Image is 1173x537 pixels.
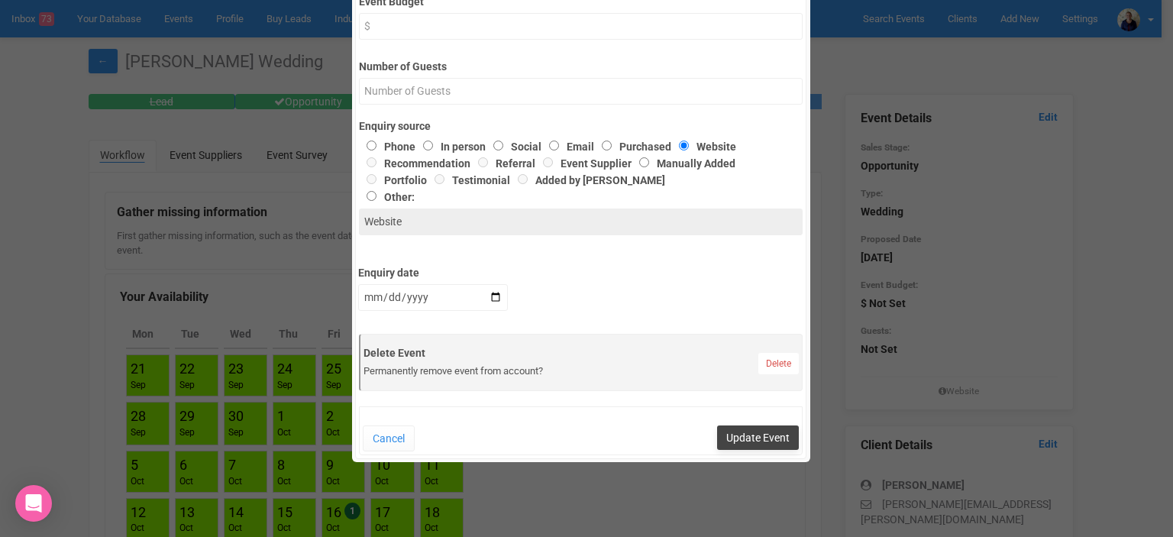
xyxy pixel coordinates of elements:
[358,260,508,280] label: Enquiry date
[359,13,803,40] input: $
[359,78,803,105] input: Number of Guests
[364,345,799,361] label: Delete Event
[364,364,799,379] div: Permanently remove event from account?
[758,353,799,374] a: Delete
[363,425,415,451] button: Cancel
[486,141,541,153] label: Social
[470,157,535,170] label: Referral
[535,157,632,170] label: Event Supplier
[427,174,510,186] label: Testimonial
[717,425,799,450] button: Update Event
[632,157,735,170] label: Manually Added
[415,141,486,153] label: In person
[510,174,665,186] label: Added by [PERSON_NAME]
[359,53,803,74] label: Number of Guests
[359,141,415,153] label: Phone
[671,141,736,153] label: Website
[15,485,52,522] div: Open Intercom Messenger
[359,174,427,186] label: Portfolio
[594,141,671,153] label: Purchased
[359,157,470,170] label: Recommendation
[359,188,780,205] label: Other:
[359,118,803,134] label: Enquiry source
[541,141,594,153] label: Email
